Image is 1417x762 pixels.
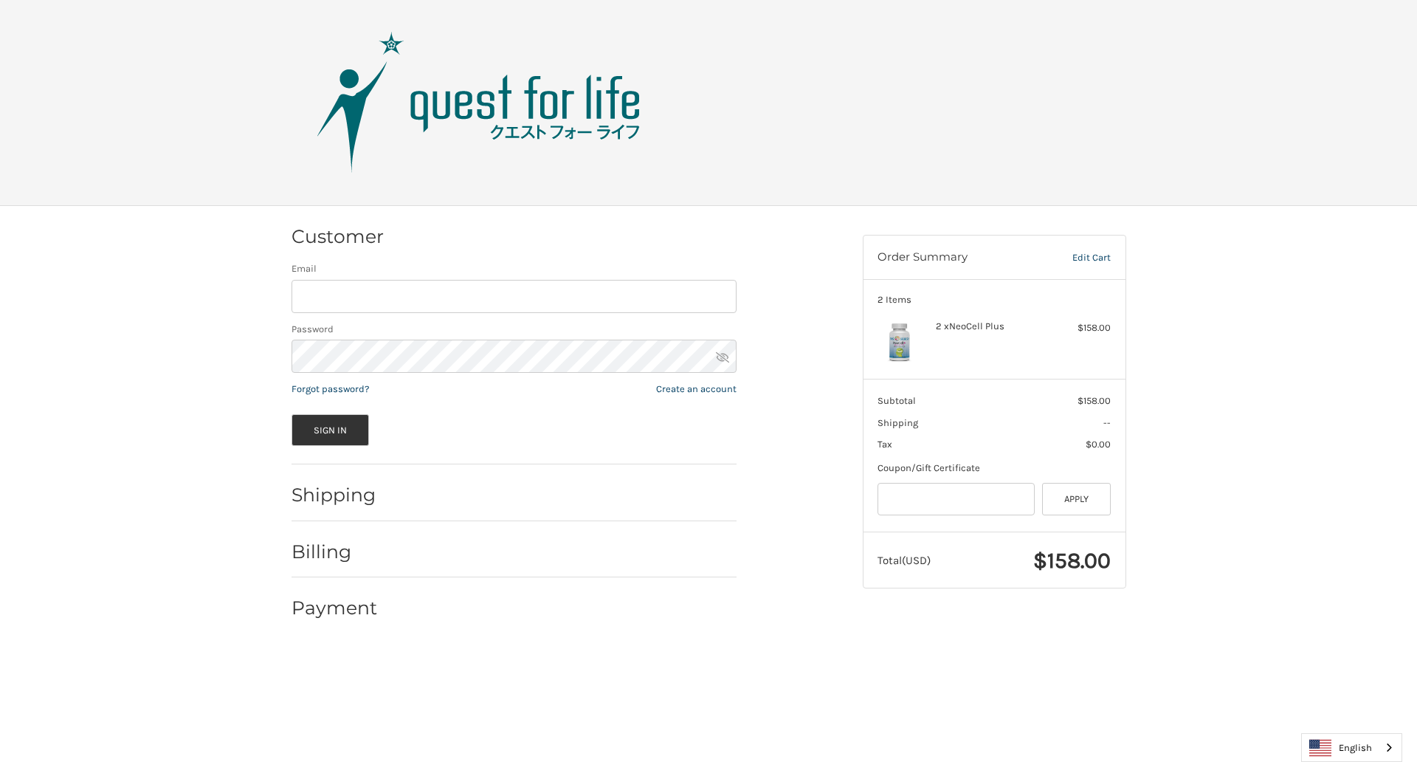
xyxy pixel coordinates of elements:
[1301,733,1402,762] aside: Language selected: English
[1086,439,1111,450] span: $0.00
[1042,483,1111,516] button: Apply
[1033,547,1111,574] span: $158.00
[292,383,369,394] a: Forgot password?
[878,554,931,567] span: Total (USD)
[1078,395,1111,406] span: $158.00
[878,461,1111,476] div: Coupon/Gift Certificate
[878,294,1111,306] h3: 2 Items
[1041,250,1111,265] a: Edit Cart
[878,483,1035,516] input: Gift Certificate or Coupon Code
[292,322,737,337] label: Password
[1302,734,1402,761] a: English
[292,540,378,563] h2: Billing
[1301,733,1402,762] div: Language
[878,439,892,450] span: Tax
[936,320,1049,332] h4: 2 x NeoCell Plus
[294,29,663,176] img: Quest Group
[878,250,1041,265] h3: Order Summary
[292,597,378,619] h2: Payment
[292,484,378,507] h2: Shipping
[878,417,918,428] span: Shipping
[1052,320,1111,335] div: $158.00
[292,261,737,276] label: Email
[878,395,916,406] span: Subtotal
[656,383,737,394] a: Create an account
[1103,417,1111,428] span: --
[292,414,370,446] button: Sign In
[292,225,384,248] h2: Customer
